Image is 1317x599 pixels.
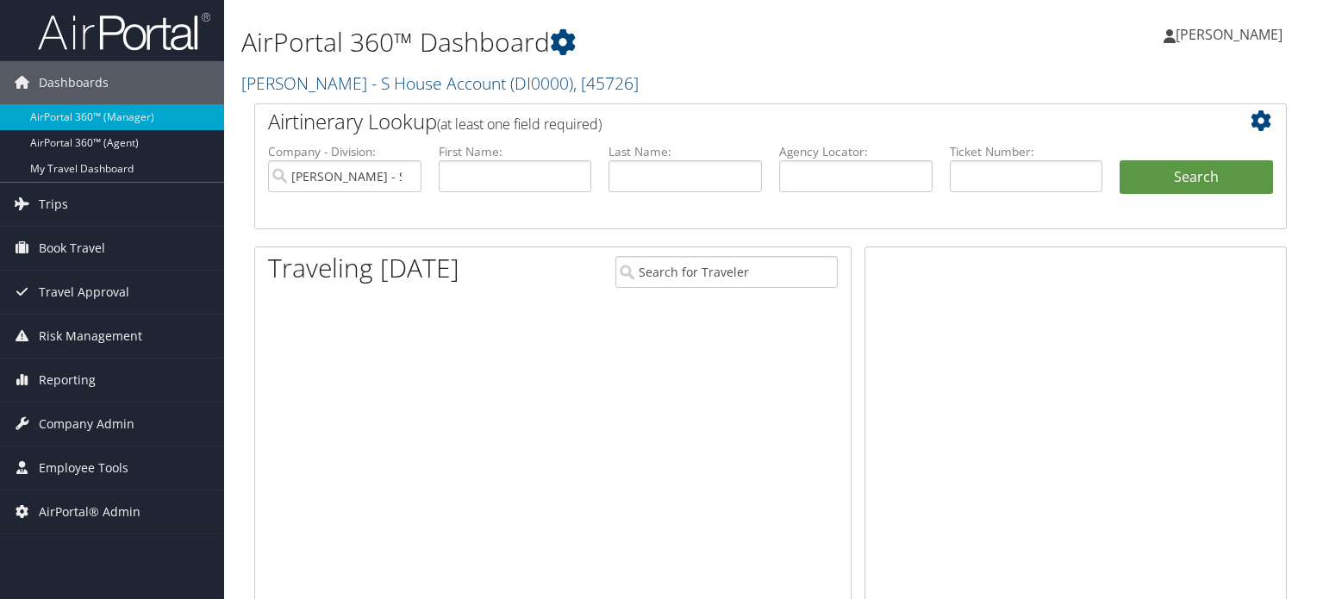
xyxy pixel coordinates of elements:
[39,227,105,270] span: Book Travel
[39,61,109,104] span: Dashboards
[241,24,947,60] h1: AirPortal 360™ Dashboard
[510,72,573,95] span: ( DI0000 )
[38,11,210,52] img: airportal-logo.png
[39,359,96,402] span: Reporting
[268,107,1187,136] h2: Airtinerary Lookup
[609,143,762,160] label: Last Name:
[1176,25,1283,44] span: [PERSON_NAME]
[39,446,128,490] span: Employee Tools
[950,143,1103,160] label: Ticket Number:
[615,256,838,288] input: Search for Traveler
[1120,160,1273,195] button: Search
[1164,9,1300,60] a: [PERSON_NAME]
[39,490,140,533] span: AirPortal® Admin
[437,115,602,134] span: (at least one field required)
[39,183,68,226] span: Trips
[573,72,639,95] span: , [ 45726 ]
[241,72,639,95] a: [PERSON_NAME] - S House Account
[39,271,129,314] span: Travel Approval
[268,250,459,286] h1: Traveling [DATE]
[39,315,142,358] span: Risk Management
[439,143,592,160] label: First Name:
[39,402,134,446] span: Company Admin
[779,143,933,160] label: Agency Locator:
[268,143,421,160] label: Company - Division:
